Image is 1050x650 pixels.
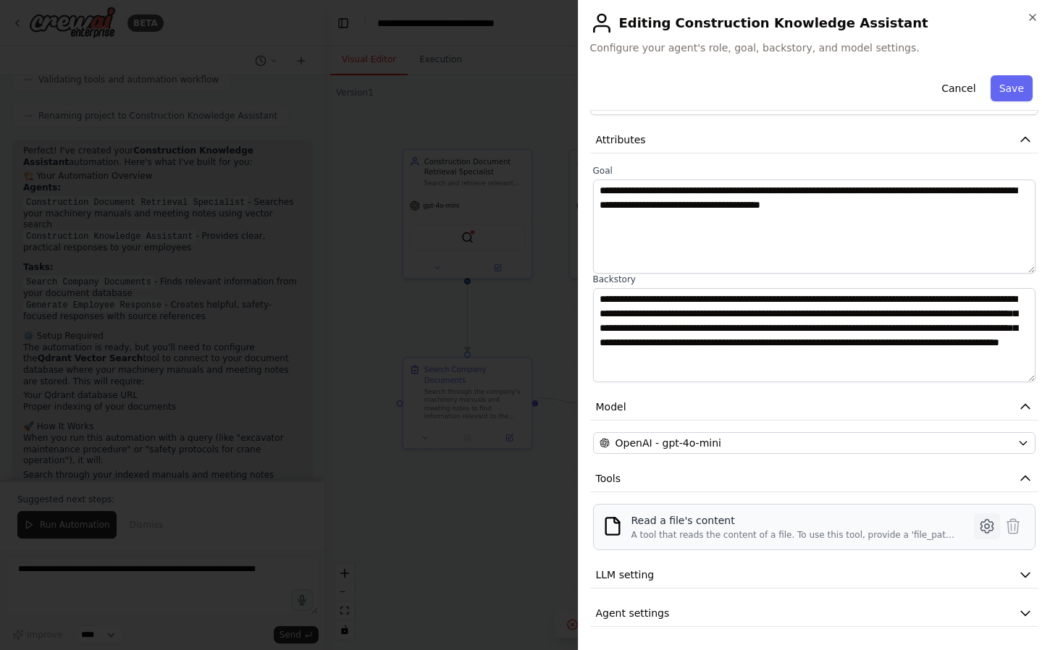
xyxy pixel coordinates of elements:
[593,274,1036,285] label: Backstory
[590,127,1039,153] button: Attributes
[596,132,646,147] span: Attributes
[590,465,1039,492] button: Tools
[1000,513,1026,539] button: Delete tool
[590,600,1039,627] button: Agent settings
[631,529,960,541] div: A tool that reads the content of a file. To use this tool, provide a 'file_path' parameter with t...
[596,606,670,620] span: Agent settings
[590,41,1039,55] span: Configure your agent's role, goal, backstory, and model settings.
[991,75,1033,101] button: Save
[596,567,655,582] span: LLM setting
[596,471,621,486] span: Tools
[616,436,721,450] span: OpenAI - gpt-4o-mini
[596,400,626,414] span: Model
[933,75,984,101] button: Cancel
[593,432,1036,454] button: OpenAI - gpt-4o-mini
[602,516,623,536] img: FileReadTool
[590,12,1039,35] h2: Editing Construction Knowledge Assistant
[593,165,1036,177] label: Goal
[631,513,960,528] div: Read a file's content
[590,394,1039,421] button: Model
[590,562,1039,588] button: LLM setting
[974,513,1000,539] button: Configure tool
